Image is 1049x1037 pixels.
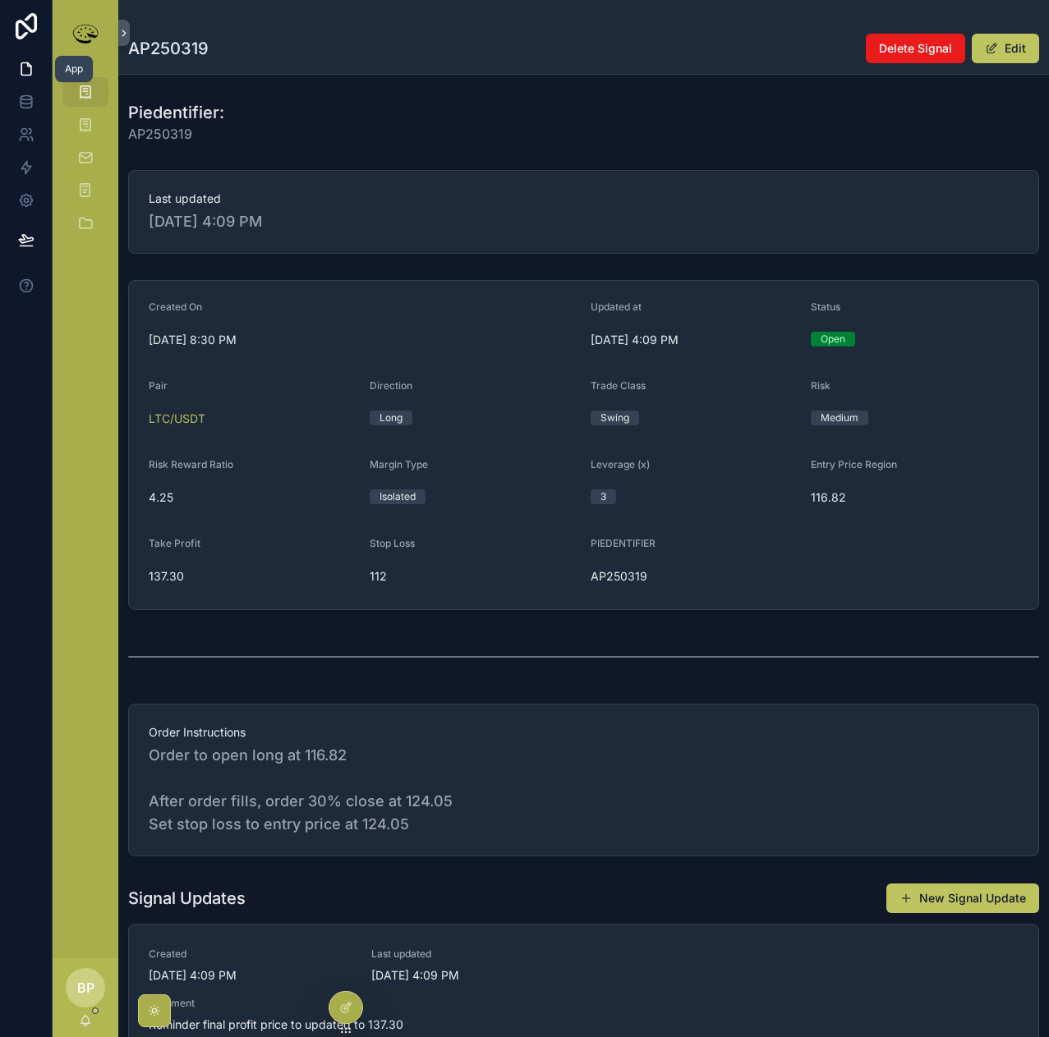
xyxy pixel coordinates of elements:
span: Delete Signal [879,40,952,57]
span: [DATE] 4:09 PM [149,210,1019,233]
span: AP250319 [591,568,798,585]
span: Risk [811,379,830,392]
div: 3 [600,489,606,504]
div: Open [821,332,845,346]
div: Medium [821,411,858,425]
span: BP [77,978,94,998]
span: Created [149,948,352,961]
span: Updated at [591,301,642,313]
span: Direction [370,379,412,392]
span: Last updated [149,190,1019,207]
button: Edit [972,34,1039,63]
span: Last updated [371,948,574,961]
img: App logo [69,20,102,46]
span: Margin Type [370,458,428,470]
span: Take Profit [149,537,200,549]
span: [DATE] 4:09 PM [371,967,574,984]
span: [DATE] 8:30 PM [149,332,577,348]
span: Stop Loss [370,537,415,549]
h1: Signal Updates [128,887,246,910]
span: 4.25 [149,489,357,506]
span: 137.30 [149,568,357,585]
h1: AP250319 [128,37,209,60]
div: scrollable content [53,66,118,259]
a: LTC/USDT [149,411,205,427]
span: 112 [370,568,577,585]
span: 116.82 [811,489,1019,506]
span: PIEDENTIFIER [591,537,656,549]
button: Delete Signal [866,34,965,63]
span: Risk Reward Ratio [149,458,233,470]
span: Leverage (x) [591,458,650,470]
div: Swing [600,411,629,425]
span: Entry Price Region [811,458,897,470]
span: [DATE] 4:09 PM [149,967,352,984]
span: [DATE] 4:09 PM [591,332,798,348]
div: Isolated [380,489,416,504]
span: Order to open long at 116.82 After order fills, order 30% close at 124.05 Set stop loss to entry ... [149,744,1019,836]
div: App [65,62,83,76]
button: New Signal Update [886,883,1039,913]
div: Long [380,411,403,425]
h1: Piedentifier: [128,101,224,124]
span: Pair [149,379,168,392]
span: Order Instructions [149,724,1019,741]
span: Status [811,301,840,313]
span: Trade Class [591,379,646,392]
span: Created On [149,301,202,313]
span: Comment [149,997,1019,1010]
span: AP250319 [128,124,224,144]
